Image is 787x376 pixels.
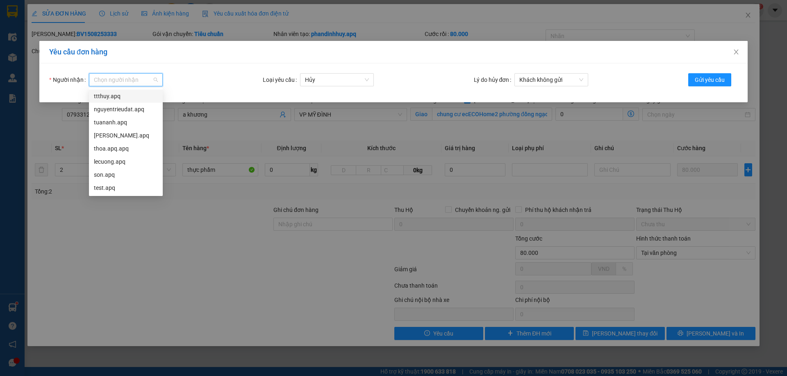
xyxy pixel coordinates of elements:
div: [PERSON_NAME].apq [94,131,158,140]
div: thoa.apq.apq [89,142,163,155]
div: test.apq [89,181,163,194]
div: test.apq [94,183,158,192]
button: Close [725,41,748,64]
div: nguyentrieudat.apq [94,105,158,114]
div: nguyentrieudat.apq [89,103,163,116]
img: logo [4,44,11,85]
span: [GEOGRAPHIC_DATA], [GEOGRAPHIC_DATA] ↔ [GEOGRAPHIC_DATA] [12,35,73,63]
span: Hủy [305,74,369,86]
div: tuananh.apq [89,116,163,129]
label: Người nhận [49,73,89,86]
span: Khách không gửi [519,74,583,86]
input: Người nhận [94,74,152,86]
div: ttthuy.apq [94,92,158,101]
div: son.apq [94,170,158,179]
div: nguyen.apq [89,129,163,142]
div: son.apq [89,168,163,181]
span: close [733,49,739,55]
div: Yêu cầu đơn hàng [49,47,738,56]
div: ttthuy.apq [89,90,163,103]
div: lecuong.apq [89,155,163,168]
label: Lý do hủy đơn [474,73,515,86]
div: thoa.apq.apq [94,144,158,153]
div: tuananh.apq [94,118,158,127]
label: Loại yêu cầu [263,73,300,86]
span: Gửi yêu cầu [695,75,725,84]
strong: CHUYỂN PHÁT NHANH AN PHÚ QUÝ [13,7,72,33]
button: Gửi yêu cầu [688,73,731,86]
div: lecuong.apq [94,157,158,166]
